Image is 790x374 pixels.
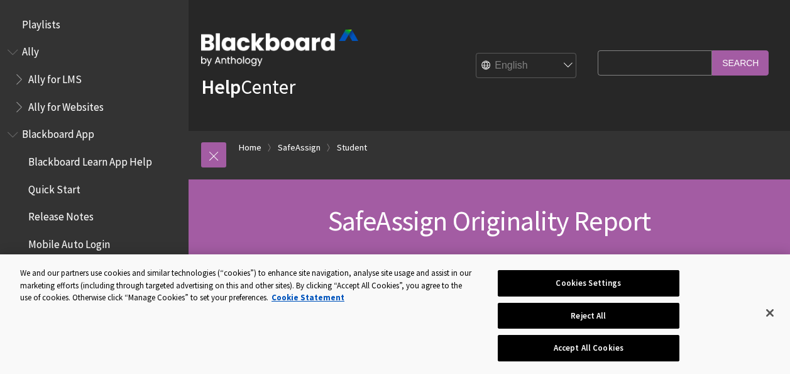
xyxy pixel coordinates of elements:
span: Ally for LMS [28,69,82,86]
select: Site Language Selector [476,54,577,79]
img: Blackboard by Anthology [201,30,358,66]
a: HelpCenter [201,74,295,99]
button: Reject All [498,303,679,329]
span: Quick Start [28,179,80,196]
span: Blackboard Learn App Help [28,151,152,168]
span: Release Notes [28,207,94,224]
a: Home [239,140,261,156]
button: Close [756,299,784,327]
span: SafeAssign Originality Report [328,203,651,238]
a: SafeAssign [278,140,321,156]
button: Cookies Settings [498,270,679,297]
nav: Book outline for Anthology Ally Help [8,42,181,118]
input: Search [712,50,769,75]
span: Mobile Auto Login [28,234,110,251]
nav: Book outline for Playlists [8,14,181,35]
div: We and our partners use cookies and similar technologies (“cookies”) to enhance site navigation, ... [20,267,474,304]
button: Accept All Cookies [498,335,679,361]
span: Blackboard App [22,124,94,141]
a: More information about your privacy, opens in a new tab [272,292,344,303]
a: Student [337,140,367,156]
span: Ally [22,42,39,59]
strong: Help [201,74,241,99]
span: Ally for Websites [28,96,104,113]
span: Playlists [22,14,60,31]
